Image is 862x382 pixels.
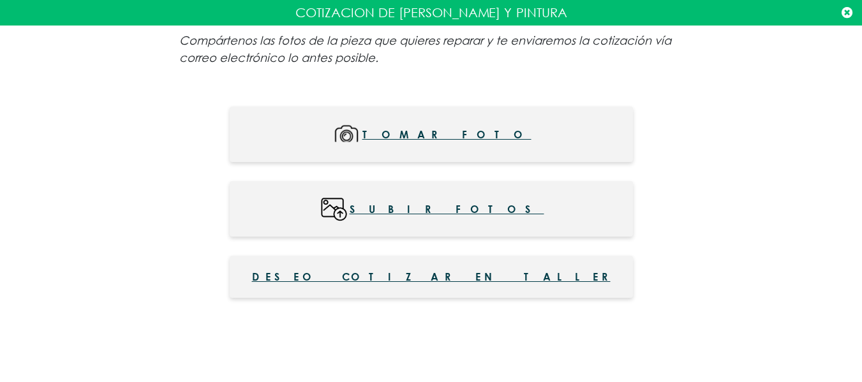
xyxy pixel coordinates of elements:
span: Deseo cotizar en taller [252,269,611,284]
p: Compártenos las fotos de la pieza que quieres reparar y te enviaremos la cotización vía correo el... [179,32,683,66]
span: Tomar foto [362,120,531,149]
img: mMoqUg+Y6aUS6LnDlxD7Bo0MZxWs6HFM5cnHM4Qtg4Rn [331,120,362,149]
button: Tomar foto [230,107,633,162]
span: Subir fotos [350,195,544,223]
button: Subir fotos [230,181,633,237]
img: wWc3mI9nliSrAAAAABJRU5ErkJggg== [318,195,350,223]
button: Deseo cotizar en taller [230,256,633,298]
p: COTIZACION DE [PERSON_NAME] Y PINTURA [10,3,852,22]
